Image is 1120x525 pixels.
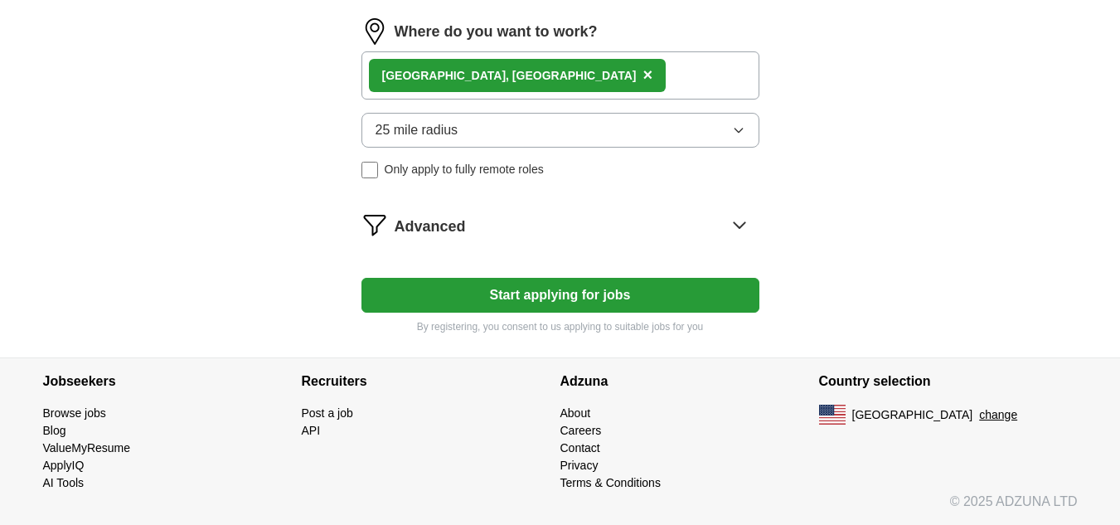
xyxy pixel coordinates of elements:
[43,424,66,437] a: Blog
[43,476,85,489] a: AI Tools
[560,406,591,420] a: About
[560,441,600,455] a: Contact
[43,406,106,420] a: Browse jobs
[361,278,759,313] button: Start applying for jobs
[560,476,661,489] a: Terms & Conditions
[43,459,85,472] a: ApplyIQ
[382,67,637,85] div: [GEOGRAPHIC_DATA], [GEOGRAPHIC_DATA]
[979,406,1017,424] button: change
[395,21,598,43] label: Where do you want to work?
[361,113,759,148] button: 25 mile radius
[819,358,1078,405] h4: Country selection
[560,459,599,472] a: Privacy
[376,120,458,140] span: 25 mile radius
[642,63,652,88] button: ×
[395,216,466,238] span: Advanced
[302,406,353,420] a: Post a job
[642,66,652,84] span: ×
[852,406,973,424] span: [GEOGRAPHIC_DATA]
[361,18,388,45] img: location.png
[361,319,759,334] p: By registering, you consent to us applying to suitable jobs for you
[385,161,544,178] span: Only apply to fully remote roles
[361,162,378,178] input: Only apply to fully remote roles
[361,211,388,238] img: filter
[43,441,131,455] a: ValueMyResume
[30,492,1091,525] div: © 2025 ADZUNA LTD
[302,424,321,437] a: API
[560,424,602,437] a: Careers
[819,405,846,425] img: US flag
